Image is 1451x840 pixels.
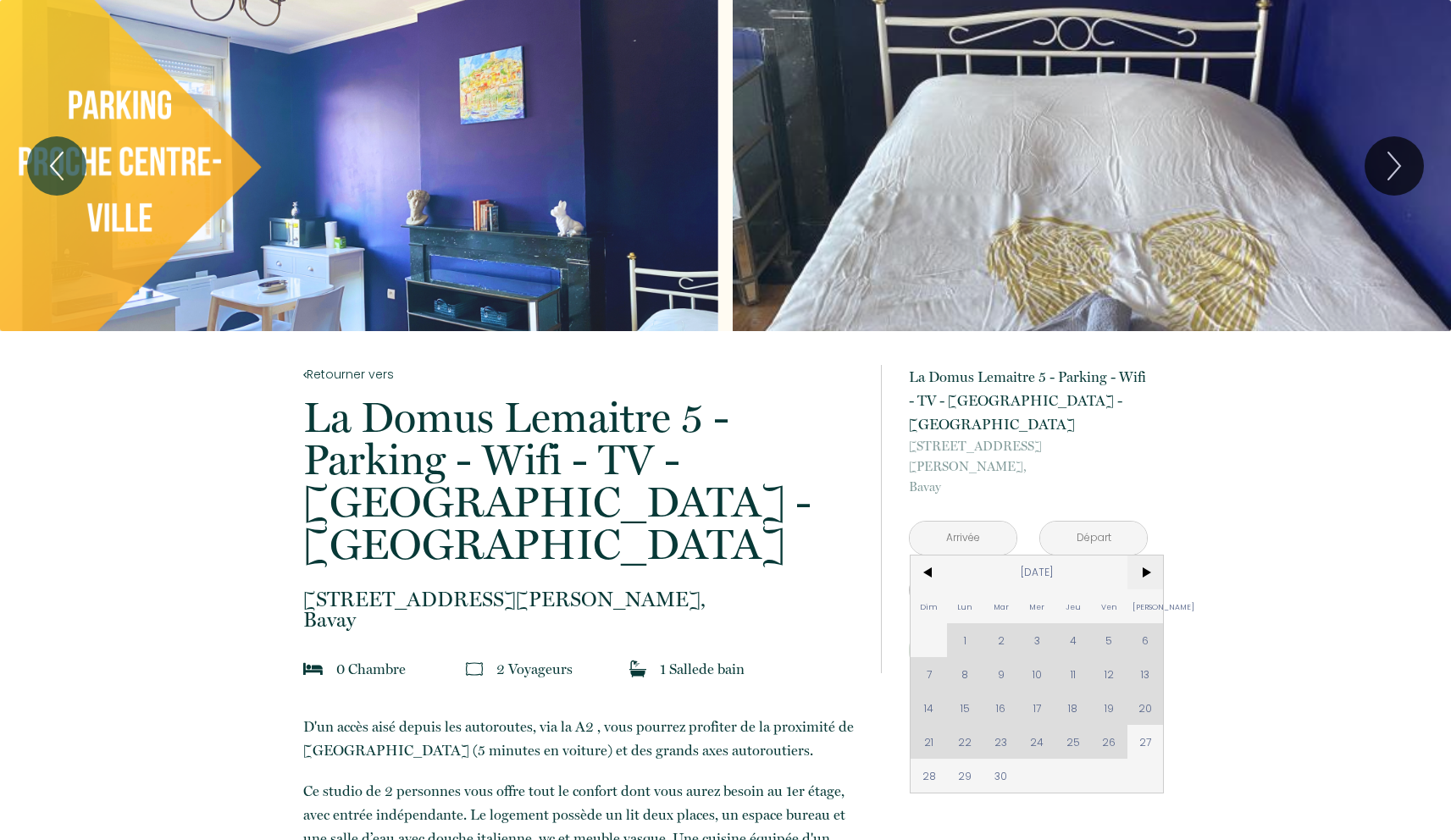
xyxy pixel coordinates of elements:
[660,657,745,681] p: 1 Salle de bain
[336,657,406,681] p: 0 Chambre
[1365,136,1424,196] button: Next
[910,522,1016,555] input: Arrivée
[947,555,1127,589] span: [DATE]
[909,627,1148,673] button: Réserver
[947,759,983,793] span: 29
[466,660,483,677] img: guests
[911,589,947,623] span: Dim
[1055,589,1092,623] span: Jeu
[303,365,859,384] a: Retourner vers
[909,436,1148,477] span: [STREET_ADDRESS][PERSON_NAME],
[1091,589,1127,623] span: Ven
[303,589,859,610] span: [STREET_ADDRESS][PERSON_NAME],
[27,136,86,196] button: Previous
[496,657,573,681] p: 2 Voyageur
[1019,589,1055,623] span: Mer
[1040,522,1147,555] input: Départ
[1127,555,1164,589] span: >
[567,660,573,677] span: s
[909,365,1148,436] p: La Domus Lemaitre 5 - Parking - Wifi - TV - [GEOGRAPHIC_DATA] - [GEOGRAPHIC_DATA]
[1127,725,1164,759] span: 27
[911,759,947,793] span: 28
[1127,589,1164,623] span: [PERSON_NAME]
[983,589,1019,623] span: Mar
[947,589,983,623] span: Lun
[303,396,859,566] p: La Domus Lemaitre 5 - Parking - Wifi - TV - [GEOGRAPHIC_DATA] - [GEOGRAPHIC_DATA]
[983,759,1019,793] span: 30
[303,715,859,762] p: D'un accès aisé depuis les autoroutes, via la A2 , vous pourrez profiter de la proximité de [GEOG...
[303,589,859,630] p: Bavay
[911,555,947,589] span: <
[909,436,1148,497] p: Bavay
